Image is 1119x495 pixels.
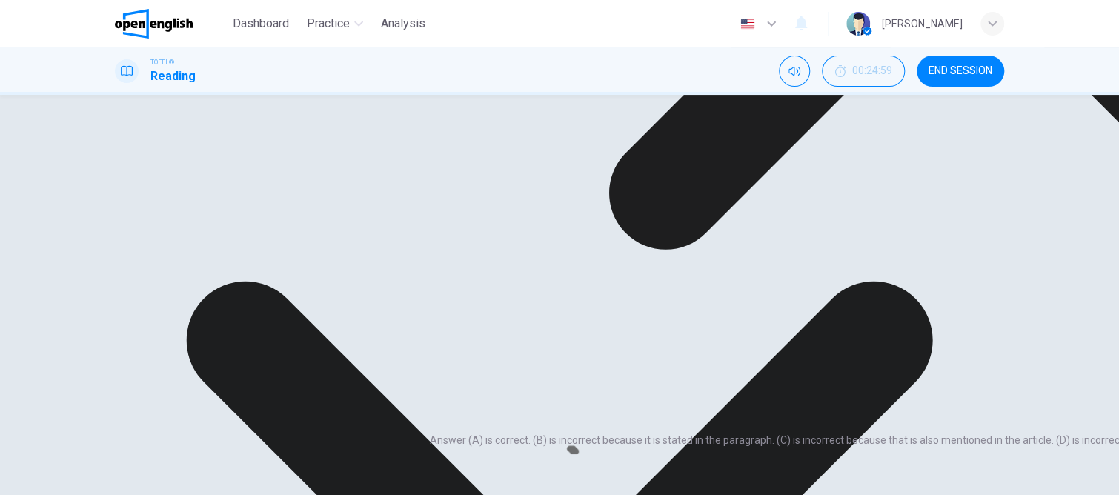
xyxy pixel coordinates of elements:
[882,15,963,33] div: [PERSON_NAME]
[381,15,425,33] span: Analysis
[779,56,810,87] div: Mute
[929,65,992,77] span: END SESSION
[846,12,870,36] img: Profile picture
[307,15,350,33] span: Practice
[738,19,757,30] img: en
[115,9,193,39] img: OpenEnglish logo
[852,65,892,77] span: 00:24:59
[233,15,289,33] span: Dashboard
[150,67,196,85] h1: Reading
[150,57,174,67] span: TOEFL®
[822,56,905,87] div: Hide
